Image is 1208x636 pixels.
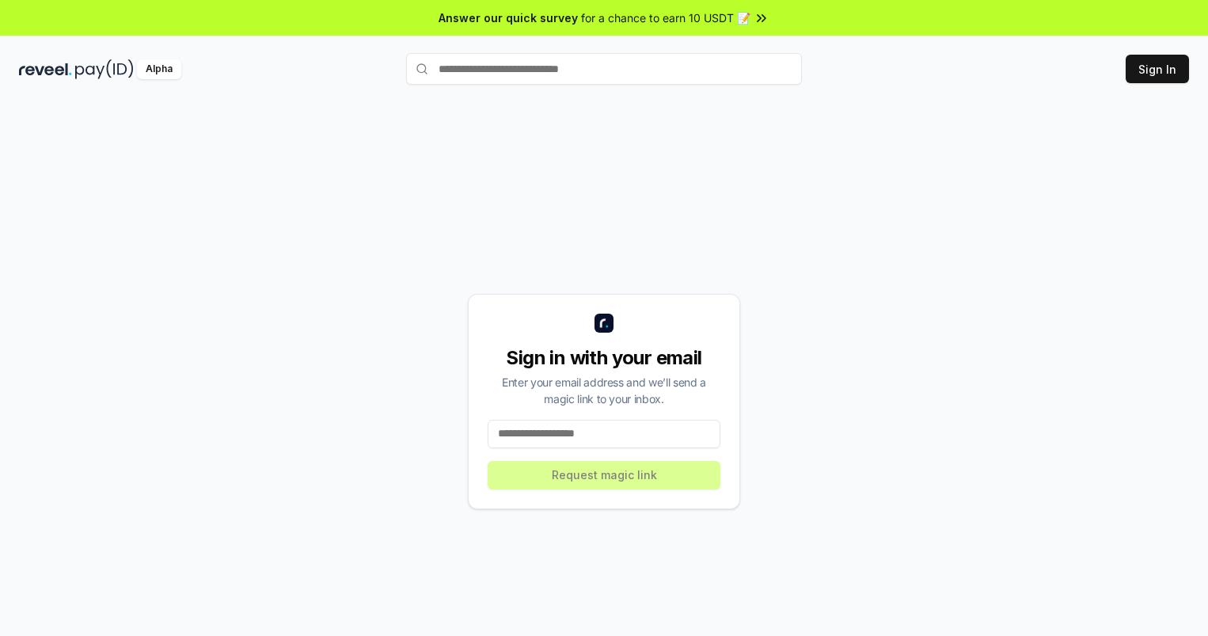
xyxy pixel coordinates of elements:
button: Sign In [1126,55,1189,83]
img: logo_small [595,314,613,333]
img: reveel_dark [19,59,72,79]
img: pay_id [75,59,134,79]
div: Enter your email address and we’ll send a magic link to your inbox. [488,374,720,407]
div: Sign in with your email [488,345,720,371]
span: Answer our quick survey [439,10,578,26]
div: Alpha [137,59,181,79]
span: for a chance to earn 10 USDT 📝 [581,10,750,26]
